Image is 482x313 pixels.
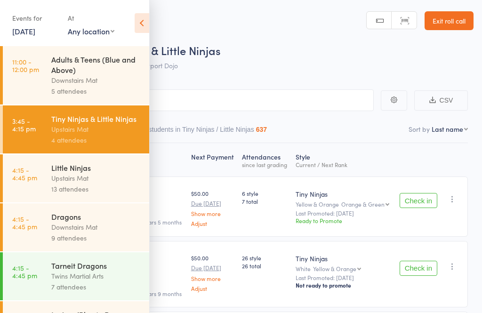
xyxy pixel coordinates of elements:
[51,173,141,184] div: Upstairs Mat
[242,254,288,262] span: 26 style
[292,147,394,172] div: Style
[242,161,288,168] div: since last grading
[296,254,391,263] div: Tiny Ninjas
[51,233,141,243] div: 9 attendees
[51,124,141,135] div: Upstairs Mat
[191,220,235,226] a: Adjust
[130,121,267,143] button: Other students in Tiny Ninjas / Little Ninjas637
[414,90,468,111] button: CSV
[51,54,141,75] div: Adults & Teens (Blue and Above)
[51,281,141,292] div: 7 attendees
[137,61,178,70] span: Newport Dojo
[191,275,235,281] a: Show more
[409,124,430,134] label: Sort by
[242,189,288,197] span: 6 style
[296,265,391,272] div: White
[187,147,239,172] div: Next Payment
[12,26,35,36] a: [DATE]
[51,260,141,271] div: Tarneit Dragons
[92,42,221,58] span: Tiny Ninjas & Little Ninjas
[51,222,141,233] div: Downstairs Mat
[12,58,39,73] time: 11:00 - 12:00 pm
[14,89,374,111] input: Search by name
[3,46,149,104] a: 11:00 -12:00 pmAdults & Teens (Blue and Above)Downstairs Mat5 attendees
[12,166,37,181] time: 4:15 - 4:45 pm
[191,285,235,291] a: Adjust
[12,117,36,132] time: 3:45 - 4:15 pm
[3,105,149,153] a: 3:45 -4:15 pmTiny Ninjas & Little NinjasUpstairs Mat4 attendees
[432,124,463,134] div: Last name
[400,261,437,276] button: Check in
[191,265,235,271] small: Due [DATE]
[242,197,288,205] span: 7 total
[12,264,37,279] time: 4:15 - 4:45 pm
[51,113,141,124] div: Tiny Ninjas & Little Ninjas
[191,254,235,291] div: $50.00
[51,271,141,281] div: Twins Martial Arts
[51,135,141,145] div: 4 attendees
[68,26,114,36] div: Any location
[296,281,391,289] div: Not ready to promote
[51,184,141,194] div: 13 attendees
[341,201,385,207] div: Orange & Green
[12,10,58,26] div: Events for
[256,126,267,133] div: 637
[51,86,141,96] div: 5 attendees
[191,210,235,217] a: Show more
[296,217,391,225] div: Ready to Promote
[68,10,114,26] div: At
[191,189,235,226] div: $50.00
[296,274,391,281] small: Last Promoted: [DATE]
[238,147,292,172] div: Atten­dances
[3,203,149,251] a: 4:15 -4:45 pmDragonsDownstairs Mat9 attendees
[296,161,391,168] div: Current / Next Rank
[191,200,235,207] small: Due [DATE]
[296,210,391,217] small: Last Promoted: [DATE]
[51,75,141,86] div: Downstairs Mat
[313,265,356,272] div: Yellow & Orange
[296,189,391,199] div: Tiny Ninjas
[425,11,474,30] a: Exit roll call
[242,262,288,270] span: 26 total
[3,154,149,202] a: 4:15 -4:45 pmLittle NinjasUpstairs Mat13 attendees
[51,162,141,173] div: Little Ninjas
[12,215,37,230] time: 4:15 - 4:45 pm
[3,252,149,300] a: 4:15 -4:45 pmTarneit DragonsTwins Martial Arts7 attendees
[51,211,141,222] div: Dragons
[400,193,437,208] button: Check in
[296,201,391,207] div: Yellow & Orange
